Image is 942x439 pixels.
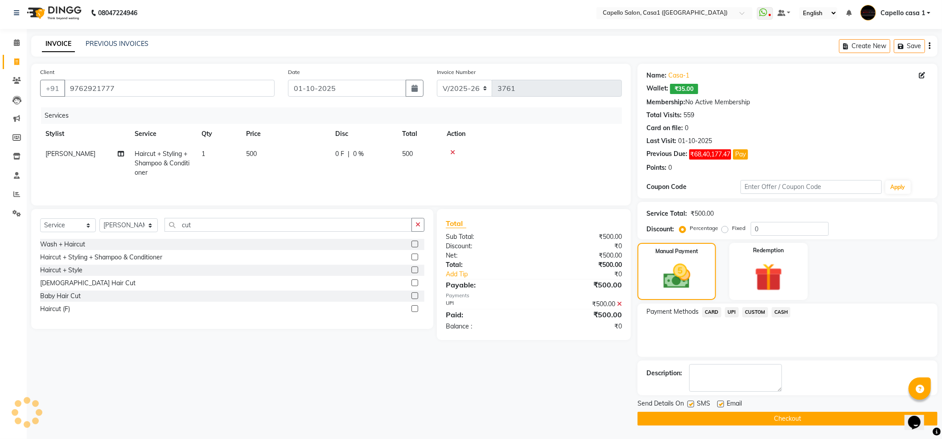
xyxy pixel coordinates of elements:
span: CUSTOM [742,307,768,317]
div: Paid: [439,309,534,320]
span: UPI [725,307,739,317]
th: Qty [196,124,241,144]
div: ₹0 [550,270,629,279]
label: Fixed [732,224,745,232]
div: Haircut + Styling + Shampoo & Conditioner [40,253,162,262]
div: Total: [439,260,534,270]
span: Email [727,399,742,410]
div: 0 [668,163,672,172]
span: CARD [702,307,721,317]
span: Send Details On [638,399,684,410]
iframe: chat widget [905,403,933,430]
label: Date [288,68,300,76]
input: Enter Offer / Coupon Code [740,180,881,194]
button: Pay [733,149,748,160]
div: Service Total: [646,209,687,218]
div: ₹500.00 [534,300,629,309]
div: UPI [439,300,534,309]
span: Haircut + Styling + Shampoo & Conditioner [135,150,189,176]
span: 500 [402,150,413,158]
a: INVOICE [42,36,75,52]
div: ₹500.00 [534,309,629,320]
div: ₹0 [534,242,629,251]
button: Create New [839,39,890,53]
a: PREVIOUS INVOICES [86,40,148,48]
label: Invoice Number [437,68,476,76]
th: Total [397,124,441,144]
span: | [348,149,350,159]
div: Membership: [646,98,685,107]
span: ₹68,40,177.47 [689,149,731,160]
label: Client [40,68,54,76]
div: Services [41,107,629,124]
img: _cash.svg [655,261,699,292]
div: ₹0 [534,322,629,331]
img: Capello casa 1 [860,5,876,21]
th: Stylist [40,124,129,144]
div: ₹500.00 [534,279,629,290]
div: Payable: [439,279,534,290]
div: Discount: [646,225,674,234]
div: 01-10-2025 [678,136,712,146]
label: Manual Payment [655,247,698,255]
button: +91 [40,80,65,97]
div: Haircut + Style [40,266,82,275]
span: SMS [697,399,710,410]
a: Add Tip [439,270,550,279]
div: Sub Total: [439,232,534,242]
div: ₹500.00 [691,209,714,218]
div: ₹500.00 [534,260,629,270]
div: Net: [439,251,534,260]
img: logo [23,0,84,25]
th: Disc [330,124,397,144]
span: 1 [202,150,205,158]
div: Payments [446,292,622,300]
div: Wash + Haircut [40,240,85,249]
span: Payment Methods [646,307,699,316]
div: [DEMOGRAPHIC_DATA] Hair Cut [40,279,136,288]
span: Total [446,219,466,228]
div: Wallet: [646,84,668,94]
a: Casa-1 [668,71,689,80]
div: Total Visits: [646,111,682,120]
label: Redemption [753,246,784,254]
span: CASH [772,307,791,317]
span: 500 [246,150,257,158]
div: Previous Due: [646,149,687,160]
label: Percentage [690,224,718,232]
b: 08047224946 [98,0,137,25]
div: 559 [683,111,694,120]
div: 0 [685,123,688,133]
th: Action [441,124,622,144]
input: Search or Scan [165,218,412,232]
img: _gift.svg [746,260,791,295]
div: Balance : [439,322,534,331]
span: 0 F [335,149,344,159]
div: ₹500.00 [534,232,629,242]
div: Points: [646,163,666,172]
div: Card on file: [646,123,683,133]
div: Name: [646,71,666,80]
span: ₹35.00 [670,84,698,94]
button: Save [894,39,925,53]
div: Haircut (F) [40,304,70,314]
button: Checkout [638,412,938,426]
th: Service [129,124,196,144]
span: Capello casa 1 [880,8,925,18]
div: Coupon Code [646,182,740,192]
span: 0 % [353,149,364,159]
th: Price [241,124,330,144]
div: No Active Membership [646,98,929,107]
div: Baby Hair Cut [40,291,81,301]
button: Apply [885,181,911,194]
div: Last Visit: [646,136,676,146]
input: Search by Name/Mobile/Email/Code [64,80,275,97]
div: Discount: [439,242,534,251]
div: ₹500.00 [534,251,629,260]
div: Description: [646,369,682,378]
span: [PERSON_NAME] [45,150,95,158]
